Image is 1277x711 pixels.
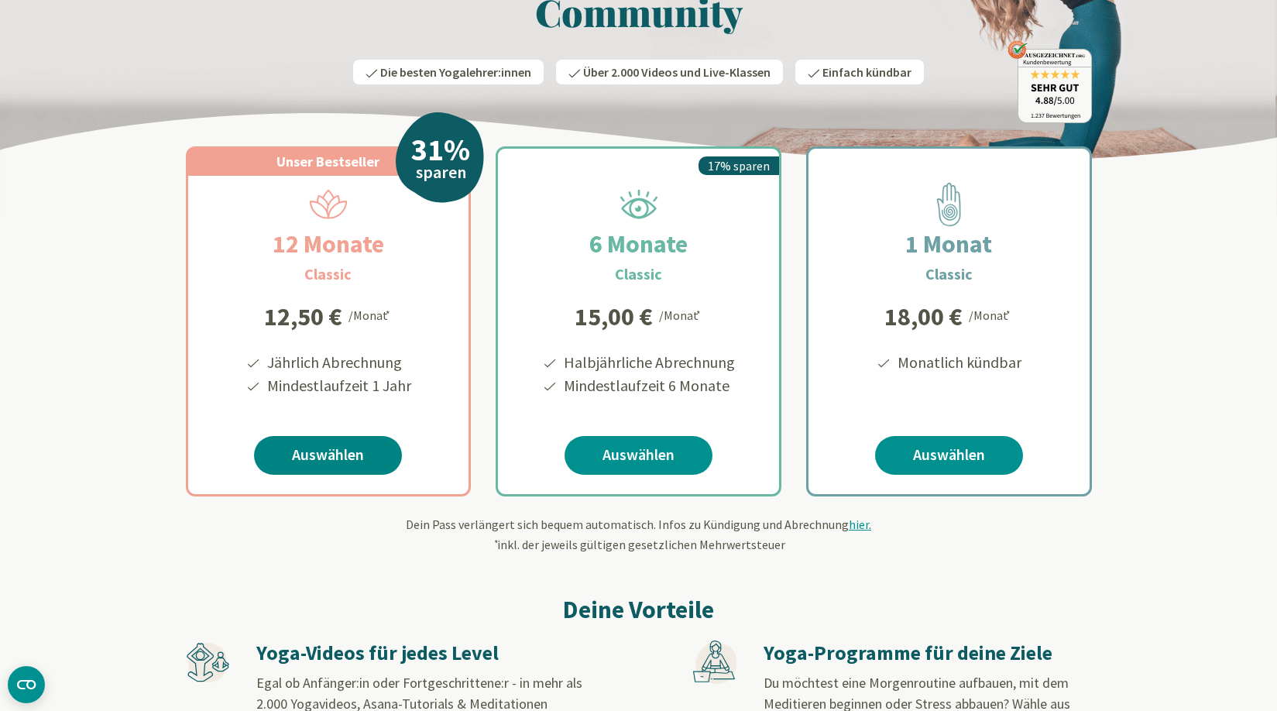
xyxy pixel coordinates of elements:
div: 17% sparen [699,156,779,175]
h3: Yoga-Videos für jedes Level [256,641,583,666]
div: 31% [411,134,470,165]
h3: Classic [925,263,973,286]
li: Monatlich kündbar [895,351,1021,374]
span: Über 2.000 Videos und Live-Klassen [583,64,771,80]
a: Auswählen [875,436,1023,475]
div: /Monat [659,304,703,325]
span: inkl. der jeweils gültigen gesetzlichen Mehrwertsteuer [493,537,785,552]
span: sparen [416,165,466,180]
h2: Deine Vorteile [186,591,1092,628]
h3: Yoga-Programme für deine Ziele [764,641,1090,666]
span: Unser Bestseller [276,153,379,170]
button: CMP-Widget öffnen [8,666,45,703]
h2: 6 Monate [552,225,725,263]
h3: Classic [615,263,662,286]
div: Dein Pass verlängert sich bequem automatisch. Infos zu Kündigung und Abrechnung [186,515,1092,554]
img: ausgezeichnet_badge.png [1008,40,1092,123]
h3: Classic [304,263,352,286]
li: Halbjährliche Abrechnung [561,351,735,374]
a: Auswählen [254,436,402,475]
h2: 12 Monate [235,225,421,263]
div: 18,00 € [884,304,963,329]
a: Auswählen [565,436,712,475]
span: Einfach kündbar [822,64,911,80]
h2: 1 Monat [868,225,1029,263]
li: Mindestlaufzeit 6 Monate [561,374,735,397]
li: Jährlich Abrechnung [265,351,411,374]
span: hier. [849,517,871,532]
div: 15,00 € [575,304,653,329]
li: Mindestlaufzeit 1 Jahr [265,374,411,397]
div: 12,50 € [264,304,342,329]
span: Die besten Yogalehrer:innen [380,64,531,80]
div: /Monat [969,304,1013,325]
div: /Monat [348,304,393,325]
